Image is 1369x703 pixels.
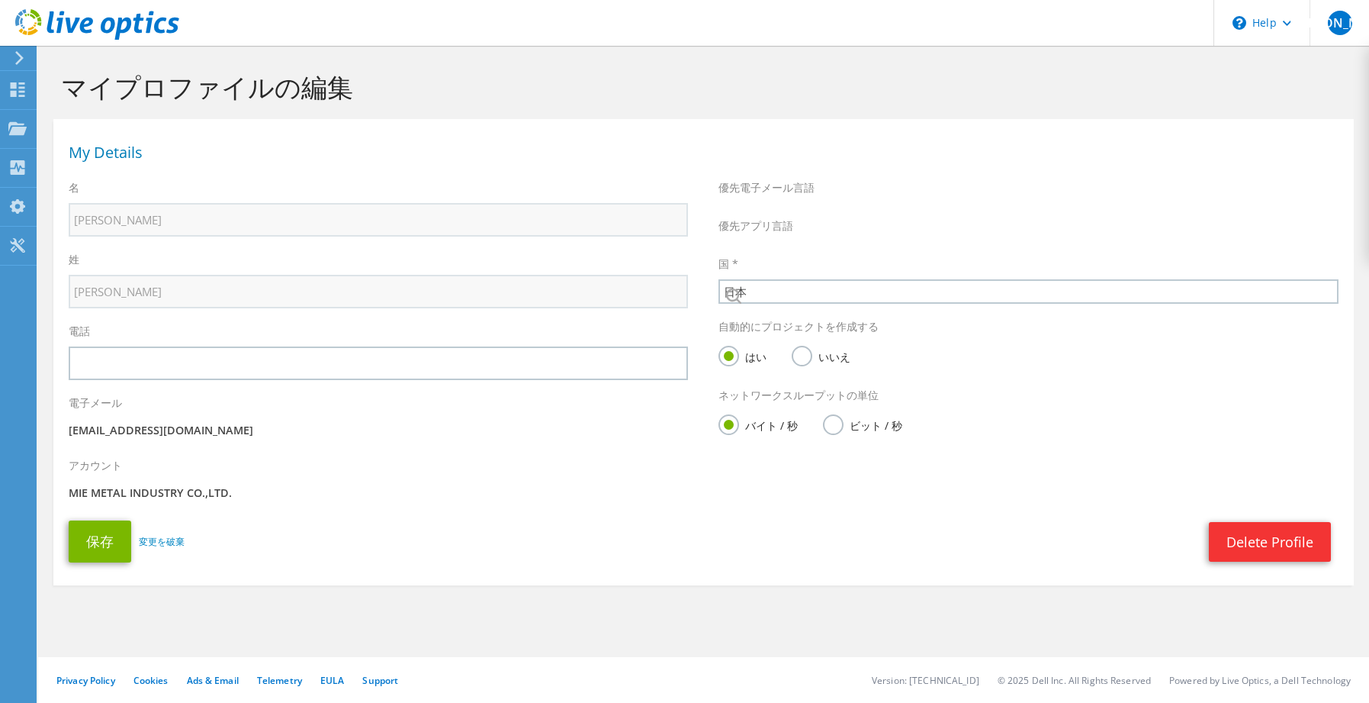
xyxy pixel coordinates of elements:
[139,534,185,550] a: 変更を破棄
[362,674,398,687] a: Support
[718,218,793,234] label: 優先アプリ言語
[1209,522,1331,562] a: Delete Profile
[257,674,302,687] a: Telemetry
[718,388,879,403] label: ネットワークスループットの単位
[1328,11,1352,35] span: [PERSON_NAME]
[998,674,1151,687] li: © 2025 Dell Inc. All Rights Reserved
[187,674,239,687] a: Ads & Email
[718,346,766,365] label: はい
[133,674,169,687] a: Cookies
[69,395,122,411] label: 電子メール
[69,145,1331,160] h1: My Details
[872,674,979,687] li: Version: [TECHNICAL_ID]
[718,414,798,434] label: バイト / 秒
[1232,16,1246,30] svg: \n
[69,252,79,267] label: 姓
[1169,674,1351,687] li: Powered by Live Optics, a Dell Technology
[69,422,688,439] p: [EMAIL_ADDRESS][DOMAIN_NAME]
[718,319,879,334] label: 自動的にプロジェクトを作成する
[56,674,115,687] a: Privacy Policy
[69,324,90,339] label: 電話
[69,521,131,563] button: 保存
[320,674,344,687] a: EULA
[718,180,815,195] label: 優先電子メール言語
[792,346,850,365] label: いいえ
[823,414,902,434] label: ビット / 秒
[61,71,1338,103] h1: マイプロファイルの編集
[69,458,122,473] label: アカウント
[69,485,688,501] p: MIE METAL INDUSTRY CO.,LTD.
[69,180,79,195] label: 名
